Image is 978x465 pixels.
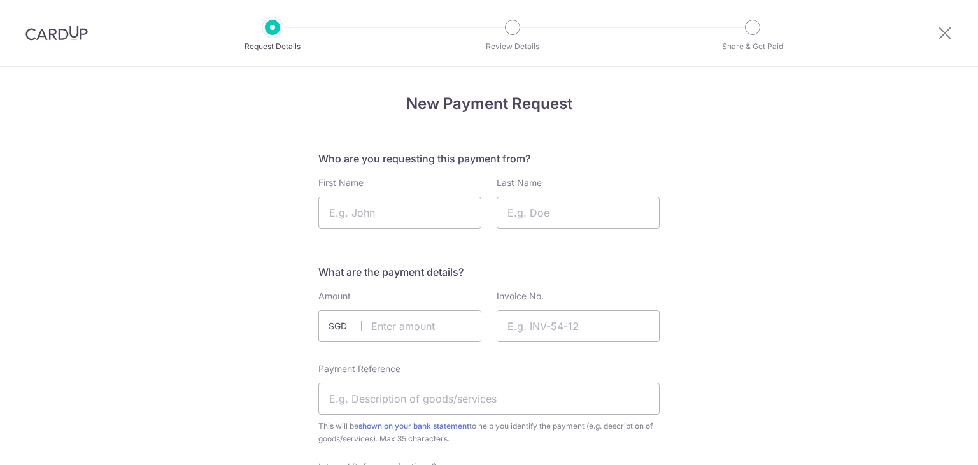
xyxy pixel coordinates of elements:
label: Last Name [497,176,542,189]
label: Payment Reference [318,362,400,375]
input: E.g. Description of goods/services [318,383,660,415]
span: SGD [329,320,362,333]
input: Enter amount [318,310,481,342]
input: E.g. Doe [497,197,660,229]
p: Review Details [465,40,560,53]
p: Share & Get Paid [705,40,800,53]
label: Invoice No. [497,290,544,303]
img: CardUp [25,25,88,41]
span: This will be to help you identify the payment (e.g. description of goods/services). Max 35 charac... [318,420,660,445]
h5: Who are you requesting this payment from? [318,151,660,166]
p: Request Details [225,40,320,53]
input: E.g. John [318,197,481,229]
h4: New Payment Request [318,92,660,115]
label: Amount [318,290,351,303]
label: First Name [318,176,364,189]
iframe: Opens a widget where you can find more information [896,427,965,459]
input: E.g. INV-54-12 [497,310,660,342]
a: shown on your bank statement [358,421,469,431]
h5: What are the payment details? [318,264,660,280]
